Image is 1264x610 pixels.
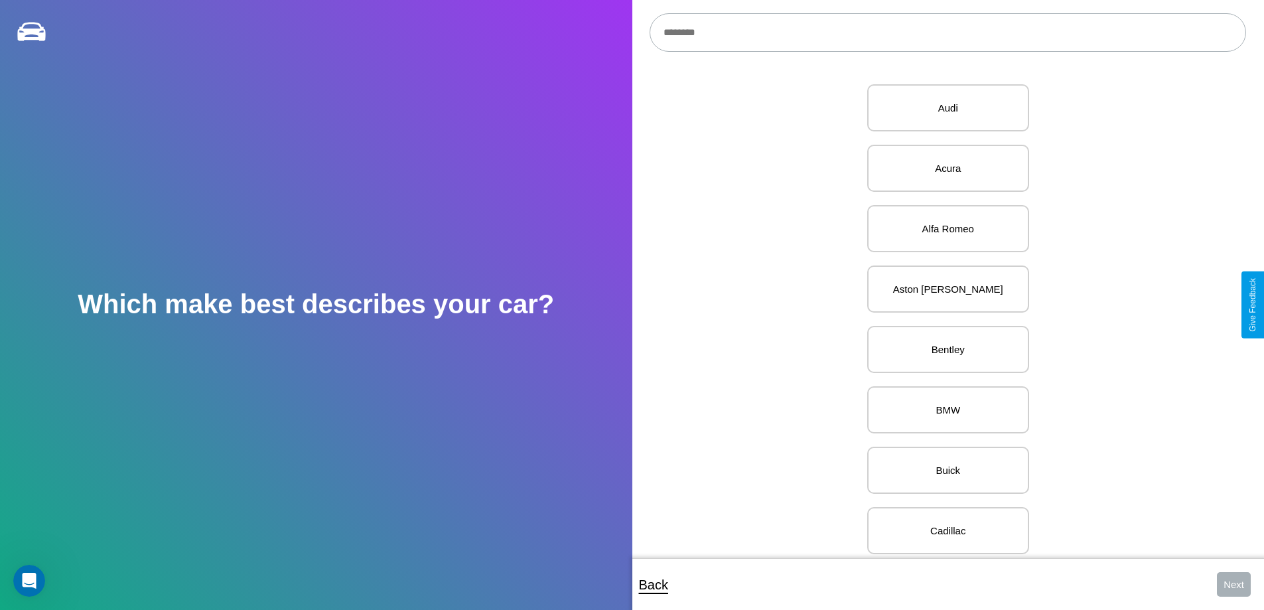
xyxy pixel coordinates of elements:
[13,565,45,597] iframe: Intercom live chat
[882,522,1015,540] p: Cadillac
[882,280,1015,298] p: Aston [PERSON_NAME]
[78,289,554,319] h2: Which make best describes your car?
[882,461,1015,479] p: Buick
[882,220,1015,238] p: Alfa Romeo
[1248,278,1257,332] div: Give Feedback
[639,573,668,597] p: Back
[882,401,1015,419] p: BMW
[1217,572,1251,597] button: Next
[882,341,1015,358] p: Bentley
[882,99,1015,117] p: Audi
[882,159,1015,177] p: Acura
